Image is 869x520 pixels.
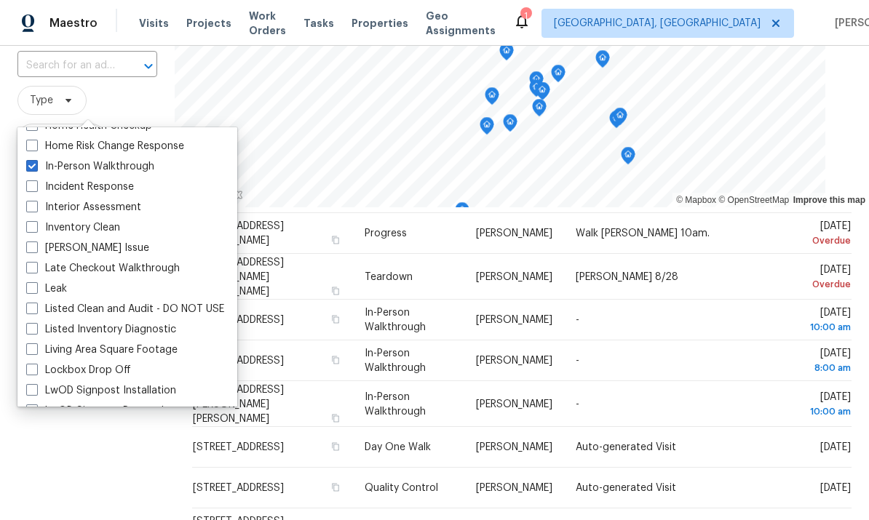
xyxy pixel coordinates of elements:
span: [STREET_ADDRESS] [193,356,284,366]
span: [PERSON_NAME] [476,399,552,409]
button: Copy Address [328,353,341,367]
span: Teardown [365,271,413,281]
label: LwOD Signpost Installation [26,383,176,398]
span: [DATE] [820,442,851,452]
span: In-Person Walkthrough [365,348,426,373]
span: In-Person Walkthrough [365,308,426,332]
div: 10:00 am [774,404,851,418]
span: Type [30,93,53,108]
button: Copy Address [328,481,341,494]
div: Map marker [621,147,635,169]
span: Maestro [49,16,98,31]
label: Listed Inventory Diagnostic [26,322,176,337]
span: Properties [352,16,408,31]
label: Lockbox Drop Off [26,363,131,377]
div: 8:00 am [774,361,851,375]
span: Quality Control [365,483,438,493]
span: [DATE] [774,348,851,375]
div: Map marker [536,82,550,105]
label: LwOD Signpost Removal [26,404,164,418]
div: Map marker [535,82,549,105]
span: Day One Walk [365,442,431,452]
button: Copy Address [328,411,341,424]
span: [PERSON_NAME] [476,483,552,493]
button: Copy Address [328,233,341,247]
span: Auto-generated Visit [576,442,676,452]
div: Map marker [609,111,624,133]
label: [PERSON_NAME] Issue [26,241,149,255]
div: Map marker [532,99,547,121]
span: [GEOGRAPHIC_DATA], [GEOGRAPHIC_DATA] [554,16,761,31]
div: Overdue [774,233,851,248]
span: [PERSON_NAME] [476,271,552,281]
div: Map marker [499,43,514,65]
span: [PERSON_NAME] [476,442,552,452]
span: Geo Assignments [426,9,496,38]
div: Map marker [529,79,544,102]
div: Map marker [455,202,469,225]
span: [STREET_ADDRESS][PERSON_NAME][PERSON_NAME] [193,384,284,423]
div: Map marker [529,71,544,94]
div: Map marker [485,87,499,110]
div: 10:00 am [774,320,851,335]
span: In-Person Walkthrough [365,391,426,416]
a: Mapbox [676,195,716,205]
input: Search for an address... [17,55,116,77]
span: [PERSON_NAME] [476,315,552,325]
span: Work Orders [249,9,286,38]
span: - [576,315,579,325]
span: [STREET_ADDRESS][PERSON_NAME][PERSON_NAME] [193,257,284,296]
label: Leak [26,281,67,296]
span: [STREET_ADDRESS] [193,483,284,493]
label: Incident Response [26,180,134,194]
span: [PERSON_NAME] [476,228,552,239]
button: Open [138,56,159,76]
div: Overdue [774,276,851,291]
span: [STREET_ADDRESS] [193,315,284,325]
span: [STREET_ADDRESS] [193,442,284,452]
span: Visits [139,16,169,31]
label: Listed Clean and Audit - DO NOT USE [26,302,224,316]
div: Map marker [480,117,494,140]
button: Copy Address [328,440,341,453]
span: [DATE] [774,308,851,335]
span: Progress [365,228,407,239]
div: Map marker [595,50,610,73]
label: In-Person Walkthrough [26,159,154,174]
a: OpenStreetMap [718,195,789,205]
span: [DATE] [774,264,851,291]
span: [DATE] [774,391,851,418]
div: 1 [520,9,531,23]
label: Inventory Clean [26,220,120,235]
label: Home Risk Change Response [26,139,184,153]
span: Tasks [303,18,334,28]
div: Map marker [551,65,566,87]
span: - [576,356,579,366]
button: Copy Address [328,313,341,326]
button: Copy Address [328,284,341,297]
span: [PERSON_NAME] 8/28 [576,271,678,281]
div: Map marker [503,114,517,137]
span: Projects [186,16,231,31]
span: [PERSON_NAME] [476,356,552,366]
span: Auto-generated Visit [576,483,676,493]
span: - [576,399,579,409]
span: [DATE] [820,483,851,493]
span: [DATE] [774,221,851,248]
a: Improve this map [793,195,865,205]
span: [STREET_ADDRESS][PERSON_NAME] [193,221,284,246]
label: Late Checkout Walkthrough [26,261,180,276]
div: Map marker [613,108,627,130]
label: Living Area Square Footage [26,343,178,357]
span: Walk [PERSON_NAME] 10am. [576,228,710,239]
label: Interior Assessment [26,200,141,215]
